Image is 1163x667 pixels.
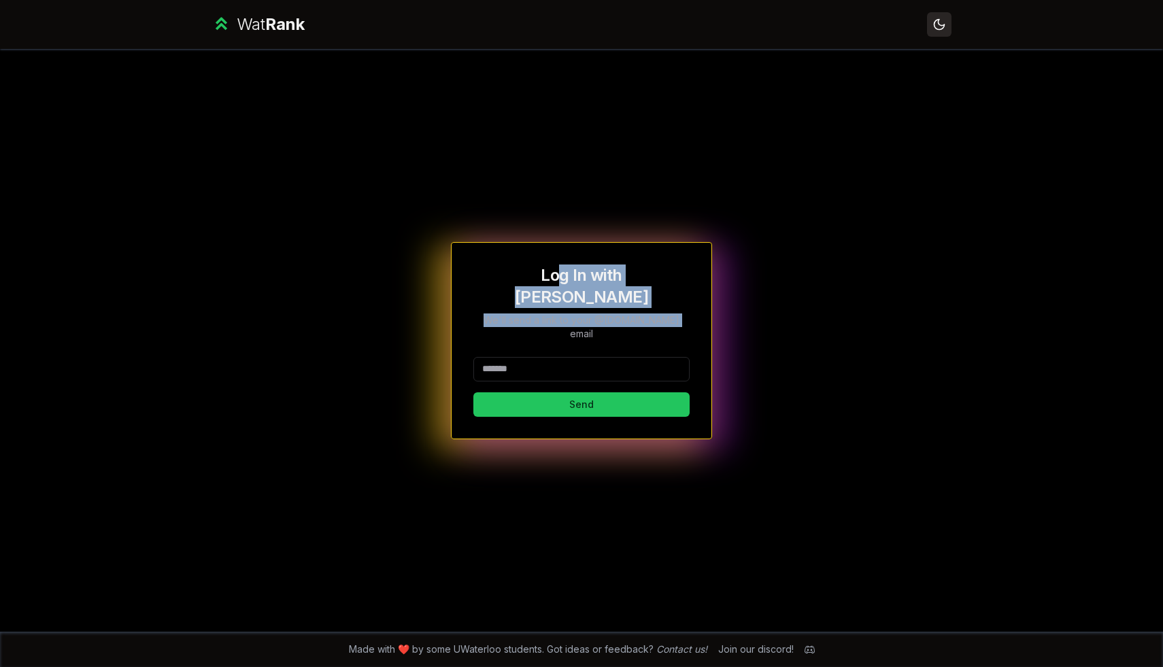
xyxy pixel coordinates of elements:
[473,264,690,308] h1: Log In with [PERSON_NAME]
[656,643,707,655] a: Contact us!
[473,313,690,341] p: We'll send a link to your @[DOMAIN_NAME] email
[265,14,305,34] span: Rank
[718,643,794,656] div: Join our discord!
[212,14,305,35] a: WatRank
[237,14,305,35] div: Wat
[349,643,707,656] span: Made with ❤️ by some UWaterloo students. Got ideas or feedback?
[473,392,690,417] button: Send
